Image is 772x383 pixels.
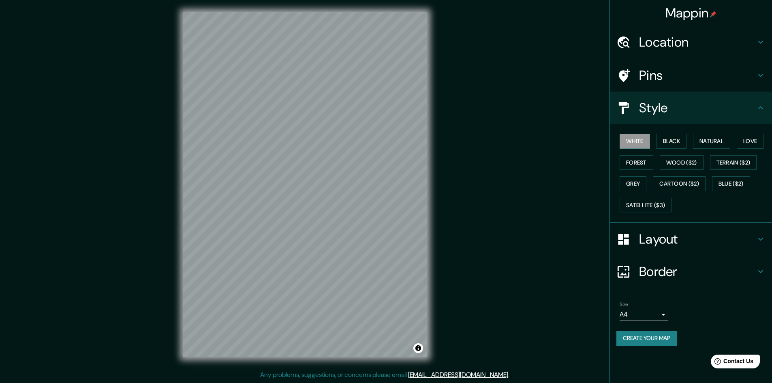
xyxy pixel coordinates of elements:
[408,370,508,379] a: [EMAIL_ADDRESS][DOMAIN_NAME]
[610,26,772,58] div: Location
[653,176,706,191] button: Cartoon ($2)
[183,12,427,357] canvas: Map
[665,5,717,21] h4: Mappin
[693,134,730,149] button: Natural
[710,11,716,17] img: pin-icon.png
[712,176,750,191] button: Blue ($2)
[639,100,756,116] h4: Style
[620,308,668,321] div: A4
[509,370,511,380] div: .
[620,176,646,191] button: Grey
[260,370,509,380] p: Any problems, suggestions, or concerns please email .
[620,155,653,170] button: Forest
[413,343,423,353] button: Toggle attribution
[737,134,763,149] button: Love
[700,351,763,374] iframe: Help widget launcher
[639,263,756,280] h4: Border
[639,231,756,247] h4: Layout
[610,255,772,288] div: Border
[639,67,756,83] h4: Pins
[610,92,772,124] div: Style
[660,155,704,170] button: Wood ($2)
[616,331,677,346] button: Create your map
[620,198,671,213] button: Satellite ($3)
[610,59,772,92] div: Pins
[639,34,756,50] h4: Location
[710,155,757,170] button: Terrain ($2)
[620,301,628,308] label: Size
[620,134,650,149] button: White
[610,223,772,255] div: Layout
[511,370,512,380] div: .
[657,134,687,149] button: Black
